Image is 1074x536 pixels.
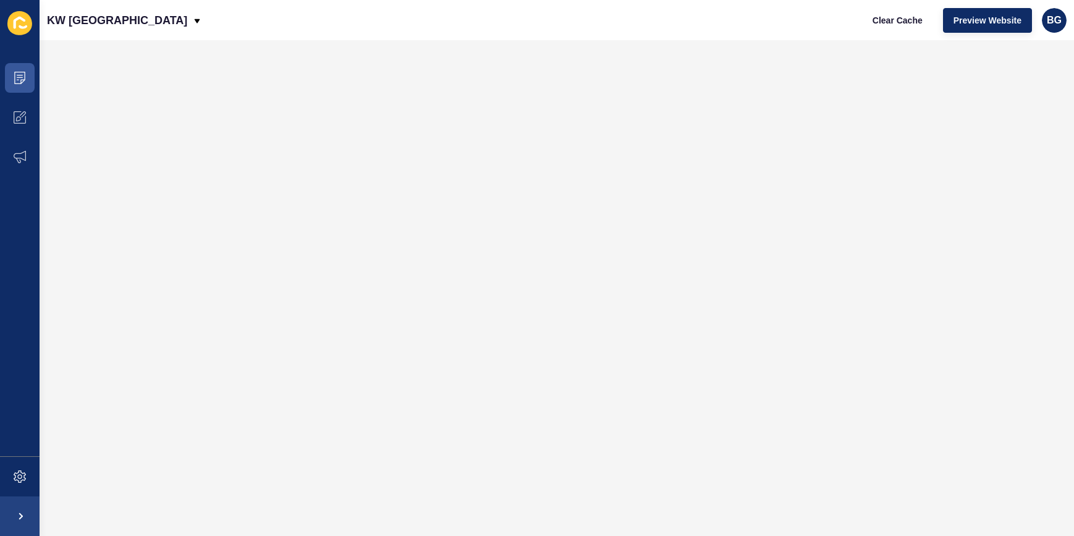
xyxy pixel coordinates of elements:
button: Clear Cache [862,8,933,33]
p: KW [GEOGRAPHIC_DATA] [47,5,187,36]
button: Preview Website [943,8,1032,33]
span: Preview Website [953,14,1021,27]
span: Clear Cache [873,14,923,27]
span: BG [1047,14,1062,27]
